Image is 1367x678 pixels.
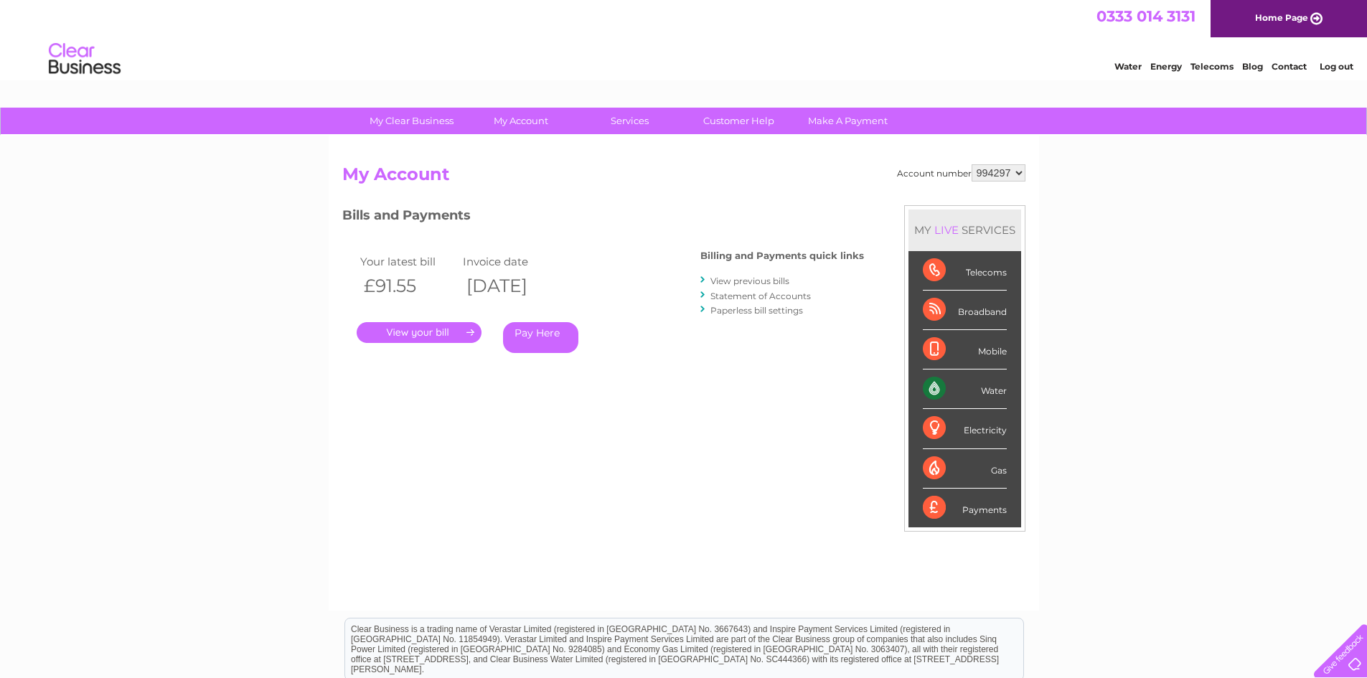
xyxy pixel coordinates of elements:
[1320,61,1353,72] a: Log out
[710,276,789,286] a: View previous bills
[342,164,1025,192] h2: My Account
[1190,61,1234,72] a: Telecoms
[1272,61,1307,72] a: Contact
[923,369,1007,409] div: Water
[1114,61,1142,72] a: Water
[923,449,1007,489] div: Gas
[342,205,864,230] h3: Bills and Payments
[680,108,798,134] a: Customer Help
[345,8,1023,70] div: Clear Business is a trading name of Verastar Limited (registered in [GEOGRAPHIC_DATA] No. 3667643...
[923,409,1007,448] div: Electricity
[923,251,1007,291] div: Telecoms
[357,252,460,271] td: Your latest bill
[503,322,578,353] a: Pay Here
[931,223,962,237] div: LIVE
[459,271,563,301] th: [DATE]
[700,250,864,261] h4: Billing and Payments quick links
[789,108,907,134] a: Make A Payment
[352,108,471,134] a: My Clear Business
[908,209,1021,250] div: MY SERVICES
[710,305,803,316] a: Paperless bill settings
[710,291,811,301] a: Statement of Accounts
[1150,61,1182,72] a: Energy
[1096,7,1195,25] a: 0333 014 3131
[923,330,1007,369] div: Mobile
[357,271,460,301] th: £91.55
[357,322,481,343] a: .
[923,489,1007,527] div: Payments
[461,108,580,134] a: My Account
[48,37,121,81] img: logo.png
[459,252,563,271] td: Invoice date
[1242,61,1263,72] a: Blog
[923,291,1007,330] div: Broadband
[570,108,689,134] a: Services
[897,164,1025,182] div: Account number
